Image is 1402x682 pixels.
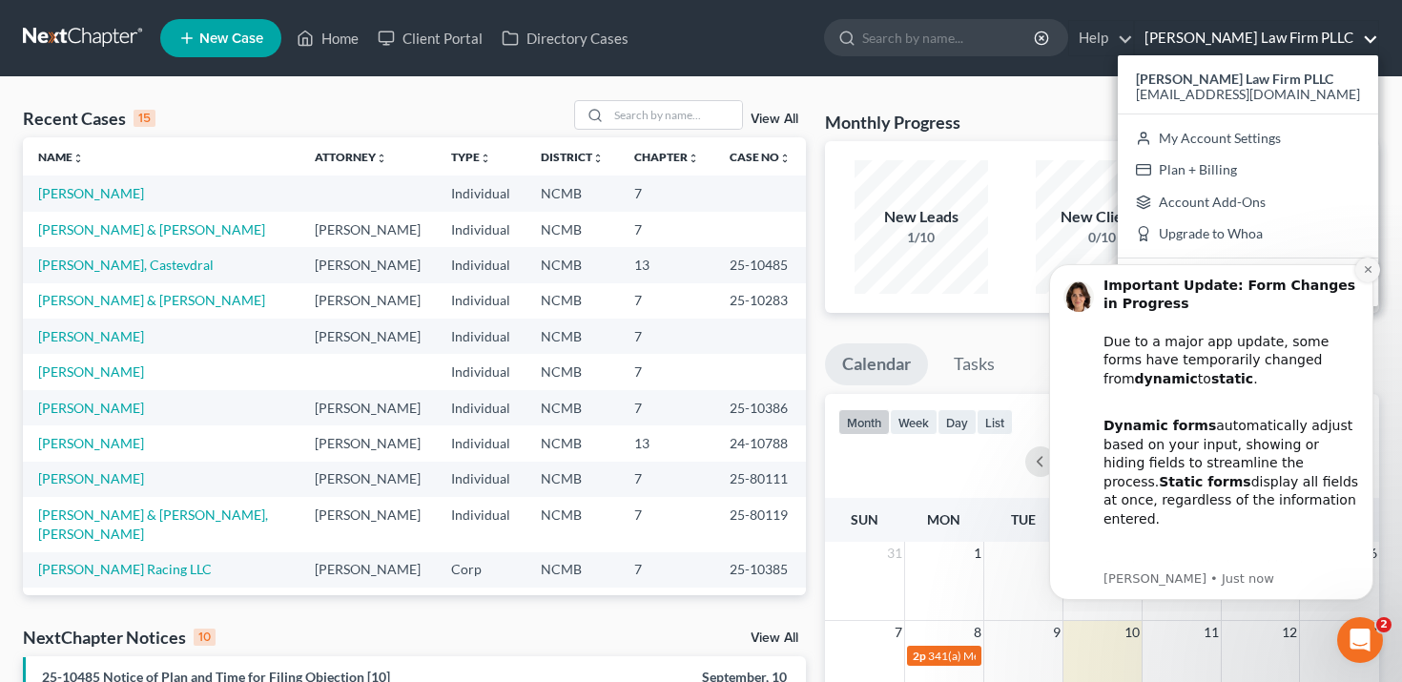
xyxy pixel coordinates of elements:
td: 7 [619,552,714,588]
td: [PERSON_NAME] [299,588,436,623]
i: unfold_more [592,153,604,164]
td: NCMB [526,176,619,211]
td: NCMB [526,425,619,461]
td: [PERSON_NAME] [299,552,436,588]
td: [PERSON_NAME] [299,283,436,319]
td: 24-10788 [714,425,806,461]
td: Individual [436,176,526,211]
a: Directory Cases [492,21,638,55]
td: [PERSON_NAME] [299,247,436,282]
a: [PERSON_NAME] [38,470,144,486]
i: unfold_more [480,153,491,164]
span: 7 [893,621,904,644]
td: NCMB [526,497,619,551]
td: 7 [619,462,714,497]
span: Sun [851,511,878,527]
div: New Leads [855,206,988,228]
span: 9 [1051,621,1062,644]
button: week [890,409,938,435]
a: Attorneyunfold_more [315,150,387,164]
a: [PERSON_NAME] [38,435,144,451]
td: 25-80111 [714,462,806,497]
td: 7 [619,212,714,247]
div: New Clients [1036,206,1169,228]
td: 7 [619,319,714,354]
a: My Account Settings [1118,122,1378,155]
strong: [PERSON_NAME] Law Firm PLLC [1136,71,1333,87]
td: Individual [436,588,526,623]
iframe: Intercom live chat [1337,617,1383,663]
a: Upgrade to Whoa [1118,218,1378,251]
div: Our team is actively working to re-integrate dynamic functionality and expects to have it restore... [83,292,339,442]
td: [PERSON_NAME] [299,425,436,461]
a: Chapterunfold_more [634,150,699,164]
a: [PERSON_NAME] [38,363,144,380]
div: [PERSON_NAME] Law Firm PLLC [1118,55,1378,306]
span: 341(a) Meeting for [GEOGRAPHIC_DATA][PERSON_NAME] [928,649,1228,663]
span: 1 [972,542,983,565]
td: NCMB [526,462,619,497]
td: 25-10385 [714,552,806,588]
td: 7 [619,283,714,319]
a: [PERSON_NAME] [38,185,144,201]
a: Help [1069,21,1133,55]
span: Tue [1011,511,1036,527]
td: NCMB [526,390,619,425]
td: NCMB [526,212,619,247]
a: Calendar [825,343,928,385]
div: 10 [194,629,216,646]
div: Recent Cases [23,107,155,130]
a: [PERSON_NAME] & [PERSON_NAME], [PERSON_NAME] [38,506,268,542]
a: Nameunfold_more [38,150,84,164]
p: Message from Emma, sent Just now [83,323,339,341]
td: [PERSON_NAME] [299,212,436,247]
td: 25-10485 [714,247,806,282]
td: 25-80119 [714,497,806,551]
button: day [938,409,977,435]
td: NCMB [526,552,619,588]
td: 7 [619,176,714,211]
button: month [838,409,890,435]
button: list [977,409,1013,435]
td: Individual [436,319,526,354]
td: Corp [436,552,526,588]
td: NCMB [526,283,619,319]
div: 0/10 [1036,228,1169,247]
span: [EMAIL_ADDRESS][DOMAIN_NAME] [1136,86,1360,102]
td: Individual [436,212,526,247]
td: 25-10055 [714,588,806,623]
td: Individual [436,497,526,551]
span: New Case [199,31,263,46]
a: Plan + Billing [1118,154,1378,186]
span: 2p [913,649,926,663]
td: [PERSON_NAME] [299,497,436,551]
td: NCMB [526,319,619,354]
td: Individual [436,247,526,282]
td: 25-10283 [714,283,806,319]
i: unfold_more [376,153,387,164]
div: 1/10 [855,228,988,247]
i: unfold_more [72,153,84,164]
td: [PERSON_NAME] [299,462,436,497]
td: Individual [436,283,526,319]
td: NCMB [526,588,619,623]
input: Search by name... [862,20,1037,55]
a: [PERSON_NAME] Racing LLC [38,561,212,577]
span: 2 [1376,617,1392,632]
a: Tasks [937,343,1012,385]
a: Account Add-Ons [1118,186,1378,218]
a: Home [287,21,368,55]
div: 15 [134,110,155,127]
a: Districtunfold_more [541,150,604,164]
a: [PERSON_NAME] [38,328,144,344]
